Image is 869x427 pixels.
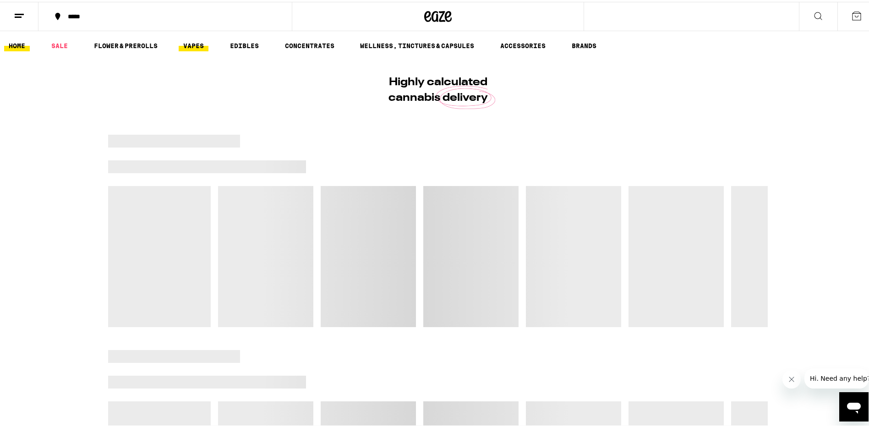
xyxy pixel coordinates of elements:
[4,38,30,49] a: HOME
[782,368,801,387] iframe: Close message
[47,38,72,49] a: SALE
[804,367,869,387] iframe: Message from company
[567,38,601,49] a: BRANDS
[839,390,869,420] iframe: Button to launch messaging window
[179,38,208,49] a: VAPES
[5,6,66,14] span: Hi. Need any help?
[496,38,550,49] a: ACCESSORIES
[355,38,479,49] a: WELLNESS, TINCTURES & CAPSULES
[225,38,263,49] a: EDIBLES
[362,73,514,104] h1: Highly calculated cannabis delivery
[280,38,339,49] a: CONCENTRATES
[89,38,162,49] a: FLOWER & PREROLLS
